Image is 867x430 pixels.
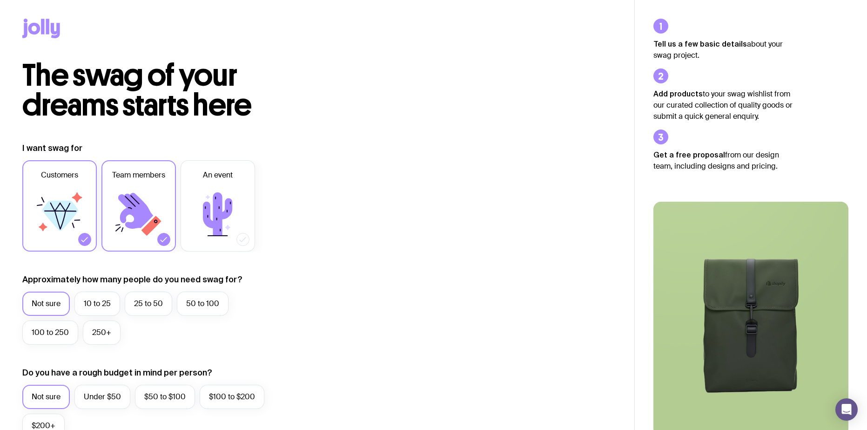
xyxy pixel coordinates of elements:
span: Customers [41,170,78,181]
label: $50 to $100 [135,385,195,409]
label: Approximately how many people do you need swag for? [22,274,242,285]
label: Under $50 [74,385,130,409]
label: Not sure [22,385,70,409]
p: about your swag project. [653,38,793,61]
strong: Tell us a few basic details [653,40,747,48]
strong: Get a free proposal [653,150,725,159]
label: 50 to 100 [177,292,229,316]
label: 25 to 50 [125,292,172,316]
p: to your swag wishlist from our curated collection of quality goods or submit a quick general enqu... [653,88,793,122]
label: 100 to 250 [22,321,78,345]
label: $100 to $200 [200,385,264,409]
div: Open Intercom Messenger [835,398,858,421]
label: I want swag for [22,143,82,154]
p: from our design team, including designs and pricing. [653,149,793,172]
strong: Add products [653,89,703,98]
span: The swag of your dreams starts here [22,57,252,123]
span: Team members [112,170,165,181]
label: 10 to 25 [74,292,120,316]
label: Not sure [22,292,70,316]
span: An event [203,170,233,181]
label: Do you have a rough budget in mind per person? [22,367,212,378]
label: 250+ [83,321,121,345]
